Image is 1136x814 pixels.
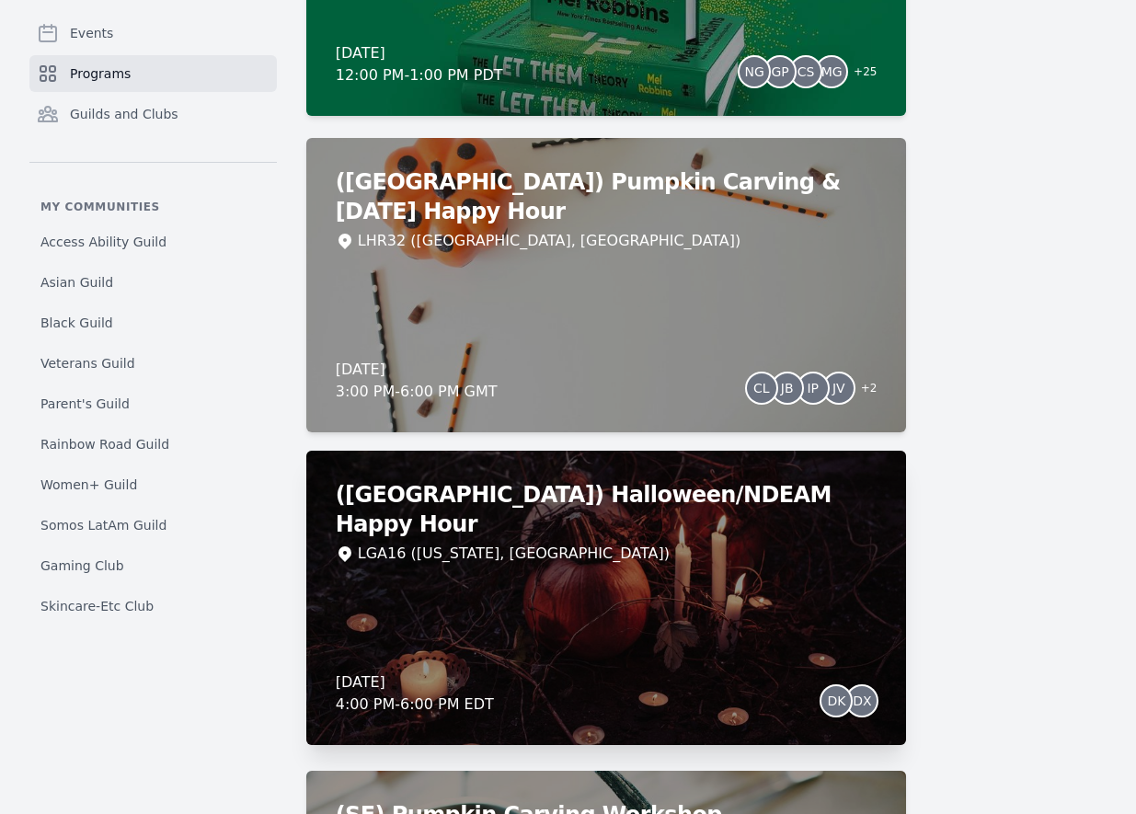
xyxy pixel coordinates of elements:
span: GP [771,65,788,78]
span: + 2 [850,377,878,403]
a: Events [29,15,277,52]
div: LGA16 ([US_STATE], [GEOGRAPHIC_DATA]) [358,543,670,565]
div: [DATE] 4:00 PM - 6:00 PM EDT [336,671,494,716]
span: Rainbow Road Guild [40,435,169,453]
a: Gaming Club [29,549,277,582]
span: DK [827,694,845,707]
span: JB [781,382,794,395]
span: Gaming Club [40,556,124,575]
span: Women+ Guild [40,476,137,494]
span: NG [744,65,763,78]
a: Programs [29,55,277,92]
a: Guilds and Clubs [29,96,277,132]
span: Veterans Guild [40,354,135,373]
nav: Sidebar [29,15,277,626]
a: Skincare-Etc Club [29,590,277,623]
h2: ([GEOGRAPHIC_DATA]) Halloween/NDEAM Happy Hour [336,480,878,539]
span: Parent's Guild [40,395,130,413]
h2: ([GEOGRAPHIC_DATA]) Pumpkin Carving & [DATE] Happy Hour [336,167,878,226]
span: Skincare-Etc Club [40,597,154,615]
a: Black Guild [29,306,277,339]
span: Events [70,24,113,42]
span: Guilds and Clubs [70,105,178,123]
span: DX [853,694,871,707]
span: Access Ability Guild [40,233,166,251]
span: Asian Guild [40,273,113,292]
span: CS [797,65,815,78]
span: Somos LatAm Guild [40,516,166,534]
a: Access Ability Guild [29,225,277,258]
p: My communities [29,200,277,214]
span: MG [821,65,843,78]
span: JV [832,382,845,395]
span: CL [753,382,770,395]
div: [DATE] 3:00 PM - 6:00 PM GMT [336,359,498,403]
a: Rainbow Road Guild [29,428,277,461]
div: LHR32 ([GEOGRAPHIC_DATA], [GEOGRAPHIC_DATA]) [358,230,741,252]
a: Women+ Guild [29,468,277,501]
span: + 25 [843,61,877,86]
a: Parent's Guild [29,387,277,420]
a: ([GEOGRAPHIC_DATA]) Halloween/NDEAM Happy HourLGA16 ([US_STATE], [GEOGRAPHIC_DATA])[DATE]4:00 PM-... [306,451,907,745]
span: Black Guild [40,314,113,332]
a: Somos LatAm Guild [29,509,277,542]
span: Programs [70,64,131,83]
a: ([GEOGRAPHIC_DATA]) Pumpkin Carving & [DATE] Happy HourLHR32 ([GEOGRAPHIC_DATA], [GEOGRAPHIC_DATA... [306,138,907,432]
div: [DATE] 12:00 PM - 1:00 PM PDT [336,42,503,86]
a: Asian Guild [29,266,277,299]
span: IP [807,382,819,395]
a: Veterans Guild [29,347,277,380]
